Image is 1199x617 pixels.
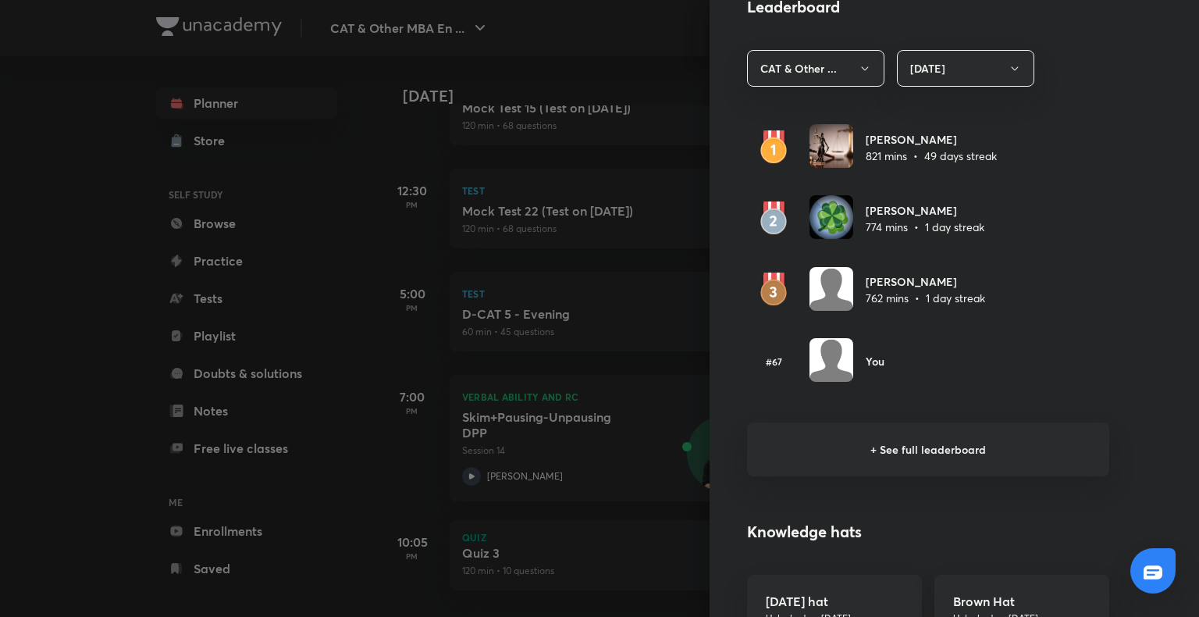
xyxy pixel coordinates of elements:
img: rank2.svg [747,202,800,236]
img: rank3.svg [747,273,800,307]
h6: [PERSON_NAME] [866,131,997,148]
p: 774 mins • 1 day streak [866,219,984,235]
h4: Knowledge hats [747,520,1109,544]
img: Avatar [809,338,853,382]
button: CAT & Other ... [747,50,884,87]
p: 821 mins • 49 days streak [866,148,997,164]
img: Avatar [809,124,853,168]
h6: #67 [747,355,800,369]
img: Avatar [809,267,853,311]
h5: [DATE] hat [766,594,903,608]
h5: Brown Hat [953,594,1090,608]
h6: [PERSON_NAME] [866,202,984,219]
button: [DATE] [897,50,1034,87]
h6: + See full leaderboard [747,423,1109,476]
img: rank1.svg [747,130,800,165]
h6: You [866,353,884,369]
img: Avatar [809,195,853,239]
p: 762 mins • 1 day streak [866,290,985,306]
h6: [PERSON_NAME] [866,273,985,290]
